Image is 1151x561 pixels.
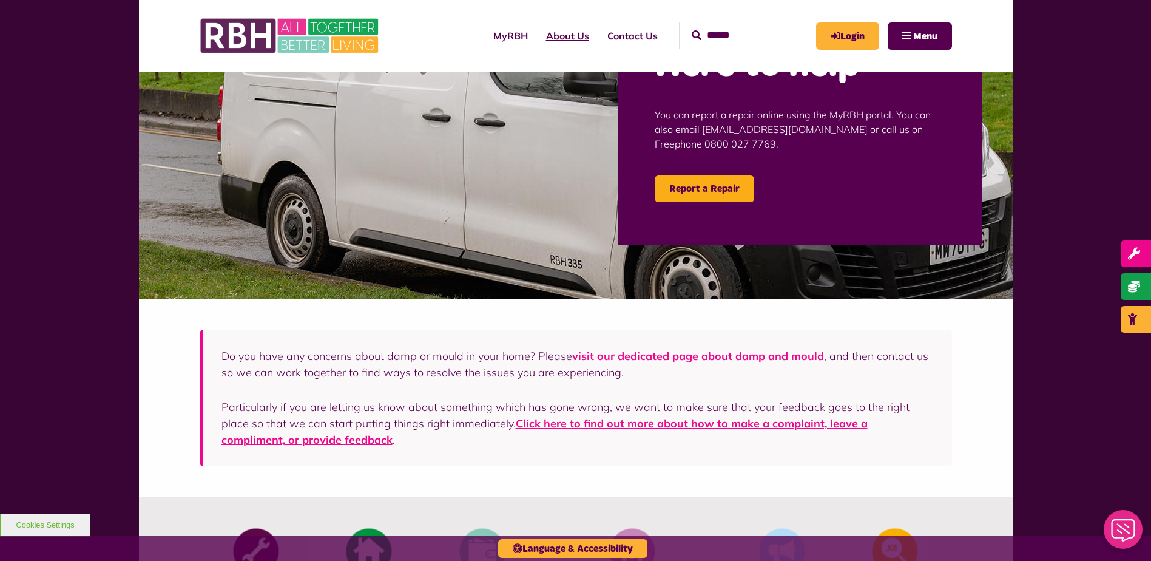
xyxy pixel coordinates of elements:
[221,348,934,381] p: Do you have any concerns about damp or mould in your home? Please , and then contact us so we can...
[498,539,647,558] button: Language & Accessibility
[484,19,537,52] a: MyRBH
[888,22,952,50] button: Navigation
[221,399,934,448] p: Particularly if you are letting us know about something which has gone wrong, we want to make sur...
[572,349,824,363] a: visit our dedicated page about damp and mould
[537,19,598,52] a: About Us
[816,22,879,50] a: MyRBH
[1096,506,1151,561] iframe: Netcall Web Assistant for live chat
[655,175,754,202] a: Report a Repair
[913,32,937,41] span: Menu
[598,19,667,52] a: Contact Us
[221,416,868,447] a: Click here to find out more about how to make a complaint, leave a compliment, or provide feedback
[200,12,382,59] img: RBH
[692,22,804,49] input: Search
[655,89,946,169] p: You can report a repair online using the MyRBH portal. You can also email [EMAIL_ADDRESS][DOMAIN_...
